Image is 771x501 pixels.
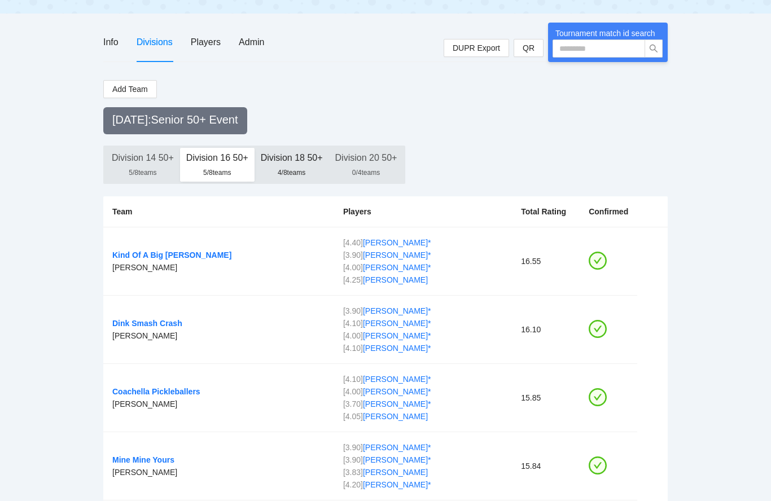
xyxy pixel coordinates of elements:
a: [PERSON_NAME] * [363,375,431,384]
span: search [645,44,662,53]
div: Confirmed [589,205,628,218]
div: [ ] [343,398,503,410]
div: Info [103,35,119,49]
div: Players [343,205,503,218]
span: 15.85 [521,393,541,402]
a: Kind Of A Big [PERSON_NAME] [112,250,231,260]
a: [PERSON_NAME] * [363,443,431,452]
span: check-circle [589,388,607,406]
span: Add Team [112,83,148,95]
span: 3.90 [345,250,361,260]
div: [ ] [343,274,503,286]
a: [PERSON_NAME] * [363,455,431,464]
span: 4.25 [345,275,361,284]
div: Admin [239,35,264,49]
div: 0/4 teams [335,168,397,177]
a: [PERSON_NAME] * [363,480,431,489]
a: [PERSON_NAME] * [363,387,431,396]
a: [PERSON_NAME] * [363,399,431,408]
span: [DATE] : Senior 50+ Event [112,113,238,126]
span: QR [523,42,535,54]
div: [ ] [343,454,503,466]
a: [PERSON_NAME] [363,412,428,421]
a: [PERSON_NAME] * [363,238,431,247]
div: [ ] [343,249,503,261]
div: [ ] [343,317,503,329]
span: 4.10 [345,344,361,353]
a: Mine Mine Yours [112,455,174,464]
div: [ ] [343,373,503,385]
span: 3.83 [345,468,361,477]
a: [PERSON_NAME] [363,468,428,477]
span: 4.00 [345,387,361,396]
span: 15.84 [521,462,541,471]
span: 4.10 [345,375,361,384]
span: check-circle [589,456,607,474]
a: [PERSON_NAME] * [363,319,431,328]
button: Add Team [103,80,157,98]
div: Division 16 50+ [186,148,248,168]
button: search [645,39,663,58]
div: [ ] [343,466,503,478]
span: 4.05 [345,412,361,421]
div: Division 14 50+ [112,148,174,168]
div: [ ] [343,385,503,398]
a: [PERSON_NAME] [363,275,428,284]
span: check-circle [589,320,607,338]
button: QR [514,39,544,57]
span: 3.90 [345,455,361,464]
a: Dink Smash Crash [112,319,182,328]
div: [ ] [343,410,503,423]
span: check-circle [589,252,607,270]
div: Division 20 50+ [335,148,397,168]
div: 4/8 teams [261,168,323,177]
div: [ ] [343,261,503,274]
div: [ ] [343,236,503,249]
span: 16.55 [521,257,541,266]
a: [PERSON_NAME] * [363,306,431,315]
div: Division 18 50+ [261,148,323,168]
span: 4.00 [345,331,361,340]
div: Team [112,205,325,218]
span: 16.10 [521,325,541,334]
a: [PERSON_NAME] * [363,344,431,353]
span: 4.00 [345,263,361,272]
div: [PERSON_NAME] [112,261,325,274]
a: Coachella Pickleballers [112,387,200,396]
div: Tournament match id search [553,27,663,39]
span: DUPR Export [453,39,500,56]
div: [ ] [343,329,503,342]
div: [ ] [343,441,503,454]
div: [ ] [343,305,503,317]
a: DUPR Export [444,39,509,57]
span: 4.20 [345,480,361,489]
div: [PERSON_NAME] [112,398,325,410]
a: [PERSON_NAME] * [363,263,431,272]
a: [PERSON_NAME] * [363,250,431,260]
span: 3.70 [345,399,361,408]
a: [PERSON_NAME] * [363,331,431,340]
div: 5/8 teams [186,168,248,177]
div: Divisions [137,35,173,49]
div: [ ] [343,342,503,354]
div: [ ] [343,478,503,491]
div: Total Rating [521,205,571,218]
div: [PERSON_NAME] [112,329,325,342]
div: Players [191,35,221,49]
span: 4.10 [345,319,361,328]
span: 3.90 [345,306,361,315]
div: 5/8 teams [112,168,174,177]
span: 3.90 [345,443,361,452]
div: [PERSON_NAME] [112,466,325,478]
span: 4.40 [345,238,361,247]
